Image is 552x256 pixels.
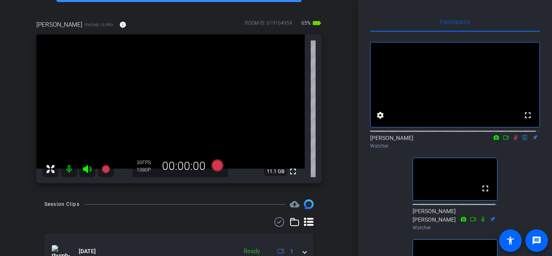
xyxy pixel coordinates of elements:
mat-icon: battery_std [312,18,322,28]
div: Session Clips [44,200,80,208]
div: Ready [240,247,264,256]
div: Watcher [370,142,540,150]
div: 00:00:00 [157,159,211,173]
mat-icon: fullscreen [288,167,298,176]
mat-icon: fullscreen [480,184,490,193]
mat-icon: fullscreen [523,110,533,120]
div: 1080P [137,167,157,173]
span: FPS [142,160,151,165]
span: Destinations for your clips [290,199,299,209]
div: Watcher [413,224,497,231]
div: [PERSON_NAME] [PERSON_NAME] [413,207,497,231]
img: Session clips [304,199,314,209]
span: Participants [440,19,470,25]
mat-icon: settings [375,110,385,120]
mat-icon: message [532,236,541,245]
span: 65% [300,17,312,30]
span: [DATE] [79,247,96,256]
mat-icon: flip [520,133,530,141]
div: ROOM ID: 619164954 [245,19,292,31]
div: [PERSON_NAME] [370,134,540,150]
mat-icon: cloud_upload [290,199,299,209]
span: [PERSON_NAME] [36,20,82,29]
span: 1 [290,247,293,256]
mat-icon: info [119,21,126,28]
span: 11.1 GB [264,167,287,176]
div: 30 [137,159,157,166]
span: iPhone 15 Pro [84,22,113,28]
mat-icon: accessibility [506,236,515,245]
